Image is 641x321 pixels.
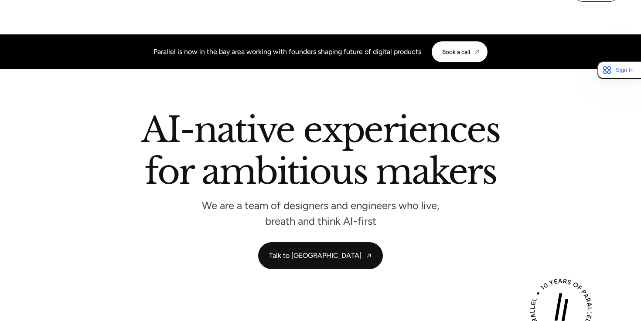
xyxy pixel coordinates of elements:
img: CTA arrow image [474,48,481,55]
p: We are a team of designers and engineers who live, breath and think AI-first [190,202,451,225]
a: Book a call [432,41,488,62]
div: Parallel is now in the bay area working with founders shaping future of digital products [153,47,421,57]
div: Book a call [442,48,470,55]
h2: AI-native experiences for ambitious makers [72,113,569,193]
